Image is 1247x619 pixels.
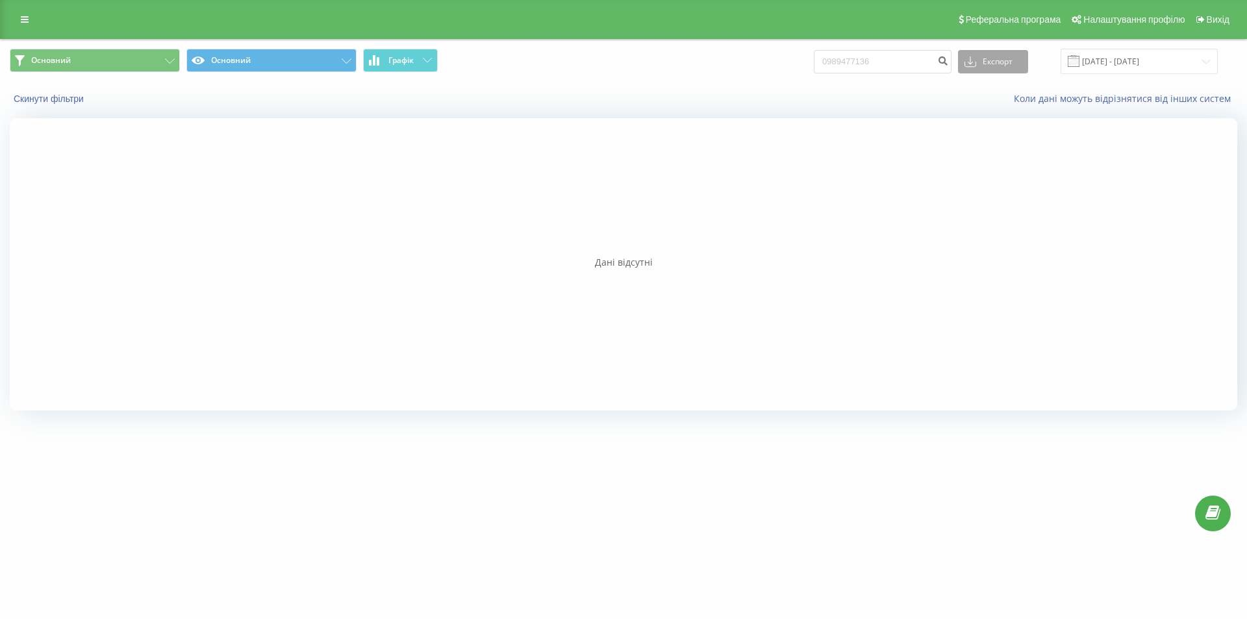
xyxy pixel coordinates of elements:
button: Основний [186,49,357,72]
span: Налаштування профілю [1083,14,1185,25]
span: Графік [388,56,414,65]
div: Дані відсутні [10,256,1237,269]
span: Реферальна програма [966,14,1061,25]
button: Основний [10,49,180,72]
button: Експорт [958,50,1028,73]
button: Графік [363,49,438,72]
input: Пошук за номером [814,50,951,73]
span: Вихід [1207,14,1229,25]
button: Скинути фільтри [10,93,90,105]
span: Основний [31,55,71,66]
a: Коли дані можуть відрізнятися вiд інших систем [1014,92,1237,105]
